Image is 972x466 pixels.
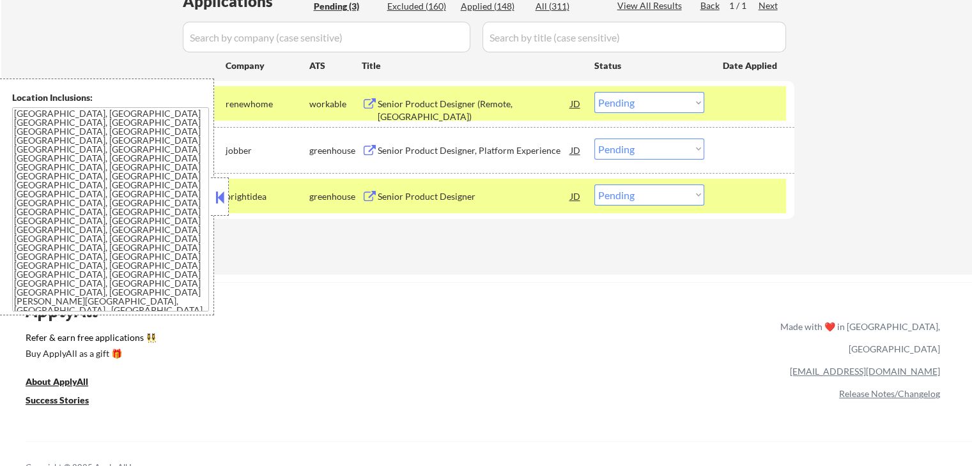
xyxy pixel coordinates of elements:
[309,144,362,157] div: greenhouse
[226,190,309,203] div: brightidea
[362,59,582,72] div: Title
[482,22,786,52] input: Search by title (case sensitive)
[26,333,513,347] a: Refer & earn free applications 👯‍♀️
[839,388,940,399] a: Release Notes/Changelog
[26,393,106,409] a: Success Stories
[378,190,571,203] div: Senior Product Designer
[594,54,704,77] div: Status
[26,347,153,363] a: Buy ApplyAll as a gift 🎁
[26,375,106,391] a: About ApplyAll
[378,98,571,123] div: Senior Product Designer (Remote, [GEOGRAPHIC_DATA])
[309,190,362,203] div: greenhouse
[12,91,209,104] div: Location Inclusions:
[309,98,362,110] div: workable
[723,59,779,72] div: Date Applied
[26,300,112,322] div: ApplyAll
[26,395,89,405] u: Success Stories
[790,366,940,377] a: [EMAIL_ADDRESS][DOMAIN_NAME]
[569,184,582,207] div: JD
[775,315,940,360] div: Made with ❤️ in [GEOGRAPHIC_DATA], [GEOGRAPHIC_DATA]
[378,144,571,157] div: Senior Product Designer, Platform Experience
[569,139,582,162] div: JD
[569,92,582,115] div: JD
[226,59,309,72] div: Company
[309,59,362,72] div: ATS
[226,98,309,110] div: renewhome
[26,349,153,358] div: Buy ApplyAll as a gift 🎁
[183,22,470,52] input: Search by company (case sensitive)
[26,376,88,387] u: About ApplyAll
[226,144,309,157] div: jobber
